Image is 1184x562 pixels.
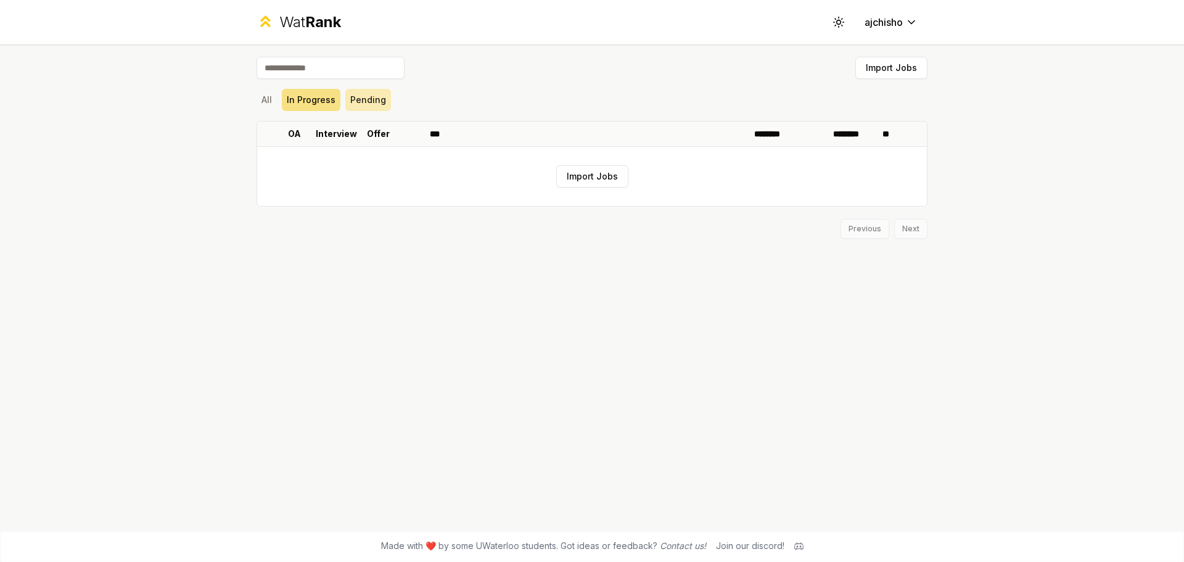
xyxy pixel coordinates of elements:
[316,128,357,140] p: Interview
[367,128,390,140] p: Offer
[257,89,277,111] button: All
[865,15,903,30] span: ajchisho
[556,165,628,188] button: Import Jobs
[279,12,341,32] div: Wat
[660,540,706,551] a: Contact us!
[288,128,301,140] p: OA
[716,540,784,552] div: Join our discord!
[855,11,927,33] button: ajchisho
[855,57,927,79] button: Import Jobs
[381,540,706,552] span: Made with ❤️ by some UWaterloo students. Got ideas or feedback?
[257,12,341,32] a: WatRank
[305,13,341,31] span: Rank
[345,89,391,111] button: Pending
[282,89,340,111] button: In Progress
